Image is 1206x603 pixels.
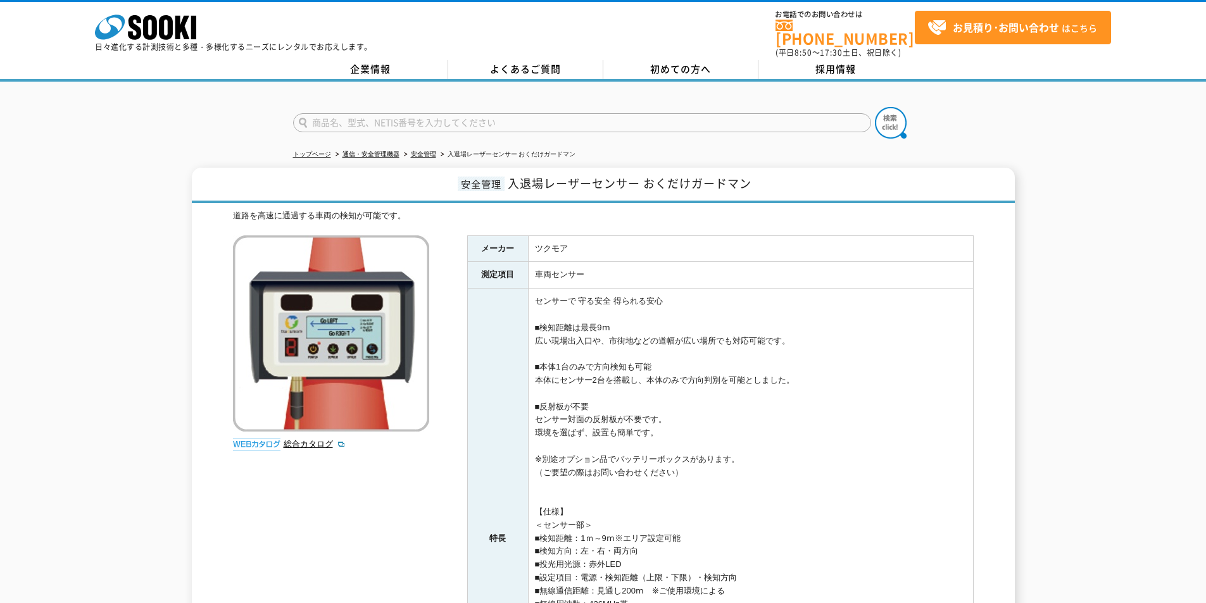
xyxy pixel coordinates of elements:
[293,151,331,158] a: トップページ
[293,60,448,79] a: 企業情報
[438,148,576,161] li: 入退場レーザーセンサー おくだけガードマン
[603,60,758,79] a: 初めての方へ
[650,62,711,76] span: 初めての方へ
[927,18,1097,37] span: はこちら
[95,43,372,51] p: 日々進化する計測技術と多種・多様化するニーズにレンタルでお応えします。
[467,262,528,289] th: 測定項目
[467,235,528,262] th: メーカー
[233,235,429,432] img: 入退場レーザーセンサー おくだけガードマン
[915,11,1111,44] a: お見積り･お問い合わせはこちら
[233,438,280,451] img: webカタログ
[458,177,505,191] span: 安全管理
[758,60,914,79] a: 採用情報
[953,20,1059,35] strong: お見積り･お問い合わせ
[411,151,436,158] a: 安全管理
[284,439,346,449] a: 総合カタログ
[293,113,871,132] input: 商品名、型式、NETIS番号を入力してください
[508,175,751,192] span: 入退場レーザーセンサー おくだけガードマン
[795,47,812,58] span: 8:50
[776,47,901,58] span: (平日 ～ 土日、祝日除く)
[776,20,915,46] a: [PHONE_NUMBER]
[233,209,974,223] div: 道路を高速に通過する車両の検知が可能です。
[342,151,399,158] a: 通信・安全管理機器
[528,262,973,289] td: 車両センサー
[820,47,843,58] span: 17:30
[776,11,915,18] span: お電話でのお問い合わせは
[528,235,973,262] td: ツクモア
[448,60,603,79] a: よくあるご質問
[875,107,907,139] img: btn_search.png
